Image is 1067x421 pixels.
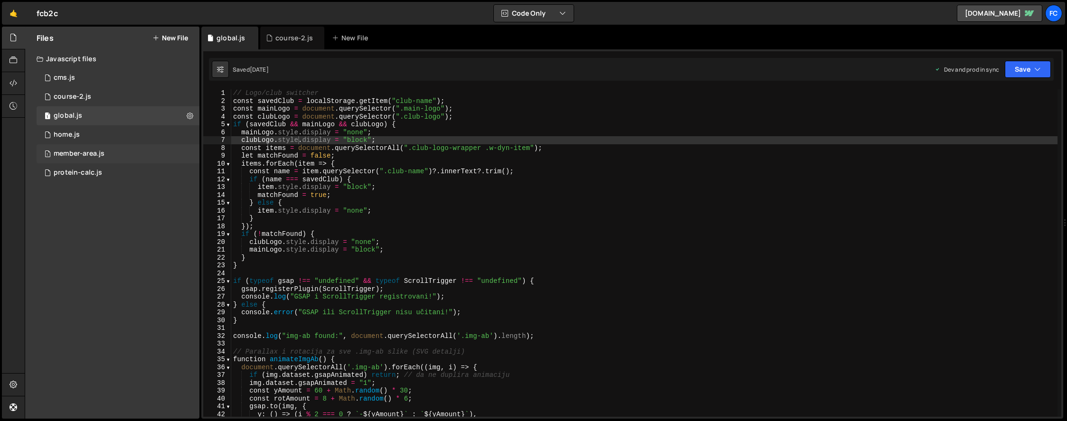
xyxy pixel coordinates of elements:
div: 33 [203,340,231,348]
div: 28 [203,301,231,309]
div: Saved [233,65,269,74]
div: course-2.js [275,33,313,43]
div: 8 [203,144,231,152]
div: 23 [203,262,231,270]
div: 13 [203,183,231,191]
div: 15250/40025.js [37,125,199,144]
a: fc [1045,5,1062,22]
div: 41 [203,402,231,411]
div: 15250/40304.js [37,87,199,106]
div: 2 [203,97,231,105]
button: Code Only [494,5,574,22]
div: 31 [203,324,231,332]
div: 6 [203,129,231,137]
div: 34 [203,348,231,356]
button: Save [1005,61,1051,78]
div: Dev and prod in sync [935,65,999,74]
a: [DOMAIN_NAME] [957,5,1042,22]
div: [DATE] [250,65,269,74]
div: 10 [203,160,231,168]
div: 27 [203,293,231,301]
div: fcb2c [37,8,58,19]
div: 3 [203,105,231,113]
div: 18 [203,223,231,231]
div: Javascript files [25,49,199,68]
div: 26 [203,285,231,293]
div: 37 [203,371,231,379]
div: 21 [203,246,231,254]
span: 1 [45,113,50,121]
div: 15250/40519.js [37,163,199,182]
div: 1 [203,89,231,97]
div: 24 [203,270,231,278]
div: 15250/40303.js [37,144,199,163]
span: 1 [45,151,50,159]
div: 4 [203,113,231,121]
div: New File [332,33,372,43]
div: 36 [203,364,231,372]
div: 15250/40305.js [37,68,199,87]
div: 5 [203,121,231,129]
a: 🤙 [2,2,25,25]
div: 42 [203,411,231,419]
h2: Files [37,33,54,43]
div: 12 [203,176,231,184]
div: 32 [203,332,231,340]
div: global.js [54,112,82,120]
div: 20 [203,238,231,246]
div: course-2.js [54,93,91,101]
div: 15250/40024.js [37,106,199,125]
div: 35 [203,356,231,364]
div: 29 [203,309,231,317]
div: 38 [203,379,231,387]
div: 30 [203,317,231,325]
div: 17 [203,215,231,223]
div: 7 [203,136,231,144]
div: 14 [203,191,231,199]
div: protein-calc.js [54,168,102,177]
div: home.js [54,131,80,139]
button: New File [152,34,188,42]
div: member-area.js [54,150,104,158]
div: 22 [203,254,231,262]
div: 16 [203,207,231,215]
div: 25 [203,277,231,285]
div: 39 [203,387,231,395]
div: 40 [203,395,231,403]
div: 11 [203,168,231,176]
div: 15 [203,199,231,207]
div: 19 [203,230,231,238]
div: 9 [203,152,231,160]
div: cms.js [54,74,75,82]
div: global.js [217,33,245,43]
